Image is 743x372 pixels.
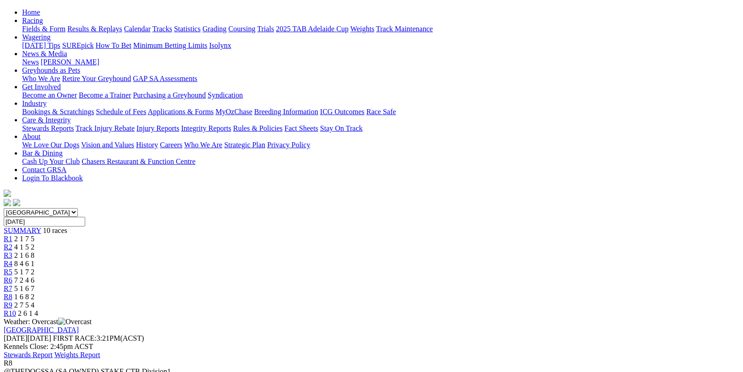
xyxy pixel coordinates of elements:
a: Rules & Policies [233,124,283,132]
span: 2 1 6 8 [14,251,35,259]
a: [DATE] Tips [22,41,60,49]
a: Calendar [124,25,151,33]
a: Grading [203,25,227,33]
a: Results & Replays [67,25,122,33]
a: 2025 TAB Adelaide Cup [276,25,349,33]
a: Become an Owner [22,91,77,99]
a: Injury Reports [136,124,179,132]
div: Industry [22,108,739,116]
a: Vision and Values [81,141,134,149]
a: Bar & Dining [22,149,63,157]
div: Greyhounds as Pets [22,75,739,83]
span: 7 2 4 6 [14,276,35,284]
span: FIRST RACE: [53,334,96,342]
a: Who We Are [184,141,222,149]
a: ICG Outcomes [320,108,364,116]
div: Wagering [22,41,739,50]
a: Integrity Reports [181,124,231,132]
span: 5 1 6 7 [14,285,35,292]
a: Fact Sheets [285,124,318,132]
span: 2 6 1 4 [18,309,38,317]
a: Coursing [228,25,256,33]
a: Fields & Form [22,25,65,33]
img: facebook.svg [4,199,11,206]
a: Retire Your Greyhound [62,75,131,82]
a: R5 [4,268,12,276]
img: logo-grsa-white.png [4,190,11,197]
a: Tracks [152,25,172,33]
a: SUMMARY [4,227,41,234]
a: Stay On Track [320,124,363,132]
a: [PERSON_NAME] [41,58,99,66]
img: twitter.svg [13,199,20,206]
span: R7 [4,285,12,292]
span: 4 1 5 2 [14,243,35,251]
a: Breeding Information [254,108,318,116]
a: Chasers Restaurant & Function Centre [82,157,195,165]
a: Weights Report [54,351,100,359]
a: Isolynx [209,41,231,49]
span: 1 6 8 2 [14,293,35,301]
span: 3:21PM(ACST) [53,334,144,342]
div: News & Media [22,58,739,66]
div: Racing [22,25,739,33]
a: Greyhounds as Pets [22,66,80,74]
a: R1 [4,235,12,243]
span: 10 races [43,227,67,234]
span: [DATE] [4,334,28,342]
a: Get Involved [22,83,61,91]
div: Care & Integrity [22,124,739,133]
a: How To Bet [96,41,132,49]
a: Statistics [174,25,201,33]
div: Get Involved [22,91,739,99]
span: R8 [4,359,12,367]
span: R2 [4,243,12,251]
a: R8 [4,293,12,301]
a: Race Safe [366,108,396,116]
a: News & Media [22,50,67,58]
div: Kennels Close: 2:45pm ACST [4,343,739,351]
span: 2 1 7 5 [14,235,35,243]
div: Bar & Dining [22,157,739,166]
a: News [22,58,39,66]
a: Applications & Forms [148,108,214,116]
a: Careers [160,141,182,149]
input: Select date [4,217,85,227]
a: We Love Our Dogs [22,141,79,149]
a: R10 [4,309,16,317]
a: R3 [4,251,12,259]
a: About [22,133,41,140]
a: R6 [4,276,12,284]
span: 8 4 6 1 [14,260,35,267]
a: Trials [257,25,274,33]
a: MyOzChase [216,108,252,116]
span: 2 7 5 4 [14,301,35,309]
a: Syndication [208,91,243,99]
a: Industry [22,99,47,107]
a: Wagering [22,33,51,41]
a: Care & Integrity [22,116,71,124]
a: Home [22,8,40,16]
a: GAP SA Assessments [133,75,198,82]
a: Minimum Betting Limits [133,41,207,49]
a: Track Injury Rebate [76,124,135,132]
a: Schedule of Fees [96,108,146,116]
a: Privacy Policy [267,141,310,149]
a: Who We Are [22,75,60,82]
span: Weather: Overcast [4,318,92,325]
a: Login To Blackbook [22,174,83,182]
a: Weights [351,25,374,33]
a: Bookings & Scratchings [22,108,94,116]
div: About [22,141,739,149]
a: Purchasing a Greyhound [133,91,206,99]
a: Stewards Reports [22,124,74,132]
a: [GEOGRAPHIC_DATA] [4,326,79,334]
img: Overcast [58,318,92,326]
a: History [136,141,158,149]
span: R4 [4,260,12,267]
